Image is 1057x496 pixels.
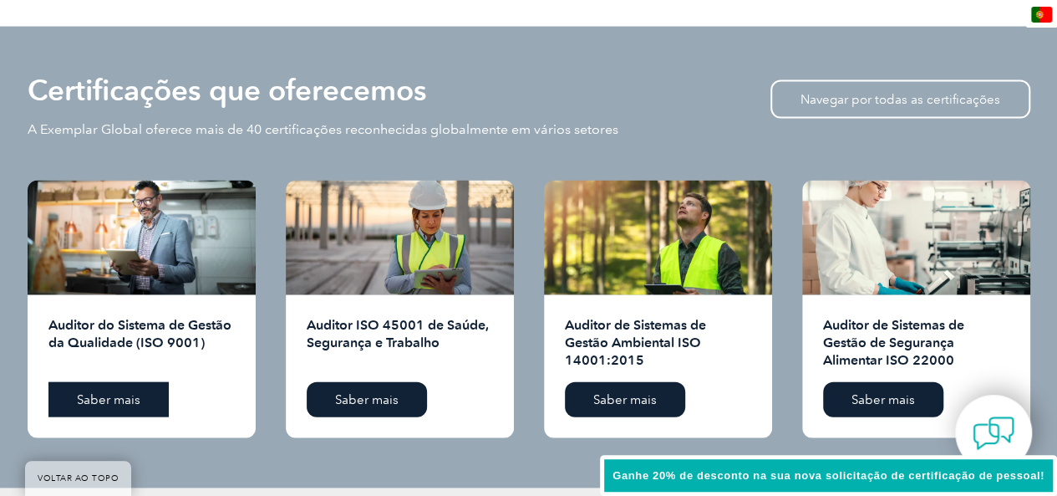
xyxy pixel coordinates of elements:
a: Saber mais [48,382,169,417]
a: Navegar por todas as certificações [770,80,1030,119]
font: Auditor de Sistemas de Gestão Ambiental ISO 14001:2015 [565,317,706,368]
a: VOLTAR AO TOPO [25,461,131,496]
font: VOLTAR AO TOPO [38,473,119,483]
font: Saber mais [593,392,657,407]
font: Navegar por todas as certificações [800,92,1000,107]
font: A Exemplar Global oferece mais de 40 certificações reconhecidas globalmente em vários setores [28,121,618,137]
font: Certificações que oferecemos [28,73,427,108]
font: Saber mais [335,392,399,407]
img: contact-chat.png [973,412,1014,454]
font: Auditor ISO 45001 de Saúde, Segurança e Trabalho [307,317,489,350]
font: Auditor de Sistemas de Gestão de Segurança Alimentar ISO 22000 [823,317,964,368]
font: Ganhe 20% de desconto na sua nova solicitação de certificação de pessoal! [612,469,1044,482]
a: Saber mais [565,382,685,417]
font: Saber mais [77,392,140,407]
img: pt [1031,7,1052,23]
font: Auditor do Sistema de Gestão da Qualidade (ISO 9001) [48,317,231,350]
a: Saber mais [823,382,943,417]
a: Saber mais [307,382,427,417]
font: Saber mais [851,392,915,407]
